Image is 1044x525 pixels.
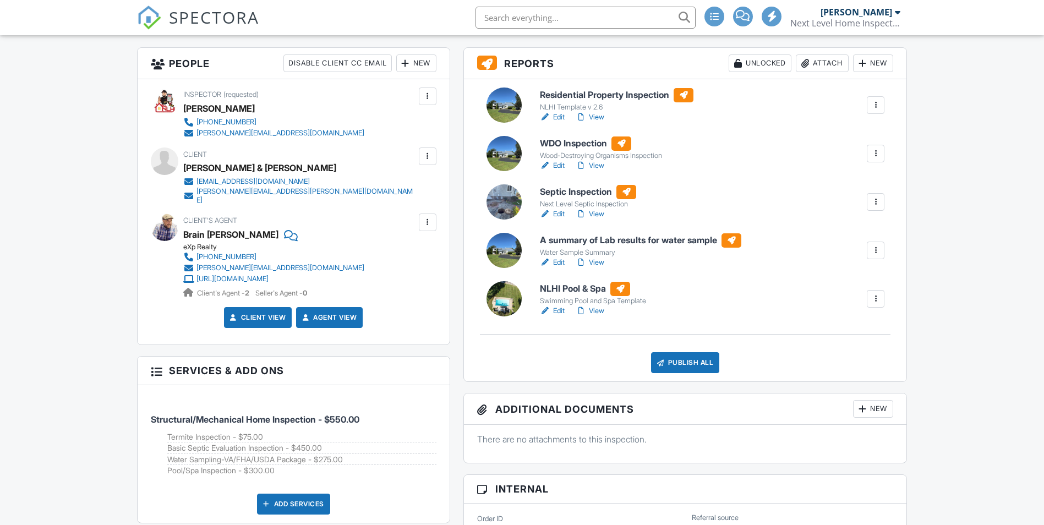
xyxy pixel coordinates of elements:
[196,118,256,127] div: [PHONE_NUMBER]
[540,185,636,209] a: Septic Inspection Next Level Septic Inspection
[183,226,278,243] a: Brain [PERSON_NAME]
[540,233,741,248] h6: A summary of Lab results for water sample
[540,88,693,102] h6: Residential Property Inspection
[300,312,357,323] a: Agent View
[183,251,364,262] a: [PHONE_NUMBER]
[396,54,436,72] div: New
[183,117,364,128] a: [PHONE_NUMBER]
[790,18,900,29] div: Next Level Home Inspections
[853,400,893,418] div: New
[853,54,893,72] div: New
[151,393,436,485] li: Service: Structural/Mechanical Home Inspection
[303,289,307,297] strong: 0
[228,312,286,323] a: Client View
[138,357,450,385] h3: Services & Add ons
[137,6,161,30] img: The Best Home Inspection Software - Spectora
[540,282,646,296] h6: NLHI Pool & Spa
[464,48,907,79] h3: Reports
[183,187,416,205] a: [PERSON_NAME][EMAIL_ADDRESS][PERSON_NAME][DOMAIN_NAME]
[540,200,636,209] div: Next Level Septic Inspection
[576,209,604,220] a: View
[183,150,207,158] span: Client
[796,54,849,72] div: Attach
[196,129,364,138] div: [PERSON_NAME][EMAIL_ADDRESS][DOMAIN_NAME]
[245,289,249,297] strong: 2
[196,275,269,283] div: [URL][DOMAIN_NAME]
[540,282,646,306] a: NLHI Pool & Spa Swimming Pool and Spa Template
[475,7,696,29] input: Search everything...
[540,297,646,305] div: Swimming Pool and Spa Template
[223,90,259,99] span: (requested)
[183,176,416,187] a: [EMAIL_ADDRESS][DOMAIN_NAME]
[196,177,310,186] div: [EMAIL_ADDRESS][DOMAIN_NAME]
[540,185,636,199] h6: Septic Inspection
[477,433,894,445] p: There are no attachments to this inspection.
[540,257,565,268] a: Edit
[477,514,503,524] label: Order ID
[255,289,307,297] span: Seller's Agent -
[464,475,907,504] h3: Internal
[167,442,436,454] li: Add on: Basic Septic Evaluation Inspection
[196,264,364,272] div: [PERSON_NAME][EMAIL_ADDRESS][DOMAIN_NAME]
[167,454,436,466] li: Add on: Water Sampling-VA/FHA/USDA Package
[540,151,662,160] div: Wood-Destroying Organisms Inspection
[821,7,892,18] div: [PERSON_NAME]
[283,54,392,72] div: Disable Client CC Email
[576,112,604,123] a: View
[151,414,359,425] span: Structural/Mechanical Home Inspection - $550.00
[257,494,330,515] div: Add Services
[137,15,259,38] a: SPECTORA
[167,431,436,443] li: Add on: Termite Inspection
[183,243,373,251] div: eXp Realty
[692,513,739,523] label: Referral source
[576,257,604,268] a: View
[464,393,907,425] h3: Additional Documents
[540,233,741,258] a: A summary of Lab results for water sample Water Sample Summary
[183,216,237,225] span: Client's Agent
[138,48,450,79] h3: People
[183,100,255,117] div: [PERSON_NAME]
[183,90,221,99] span: Inspector
[729,54,791,72] div: Unlocked
[540,112,565,123] a: Edit
[197,289,251,297] span: Client's Agent -
[183,262,364,274] a: [PERSON_NAME][EMAIL_ADDRESS][DOMAIN_NAME]
[183,160,336,176] div: [PERSON_NAME] & [PERSON_NAME]
[540,103,693,112] div: NLHI Template v 2.6
[540,136,662,161] a: WDO Inspection Wood-Destroying Organisms Inspection
[196,253,256,261] div: [PHONE_NUMBER]
[540,136,662,151] h6: WDO Inspection
[196,187,416,205] div: [PERSON_NAME][EMAIL_ADDRESS][PERSON_NAME][DOMAIN_NAME]
[169,6,259,29] span: SPECTORA
[576,160,604,171] a: View
[540,88,693,112] a: Residential Property Inspection NLHI Template v 2.6
[183,274,364,285] a: [URL][DOMAIN_NAME]
[651,352,720,373] div: Publish All
[183,128,364,139] a: [PERSON_NAME][EMAIL_ADDRESS][DOMAIN_NAME]
[540,160,565,171] a: Edit
[540,209,565,220] a: Edit
[576,305,604,316] a: View
[540,305,565,316] a: Edit
[167,465,436,476] li: Add on: Pool/Spa Inspection
[540,248,741,257] div: Water Sample Summary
